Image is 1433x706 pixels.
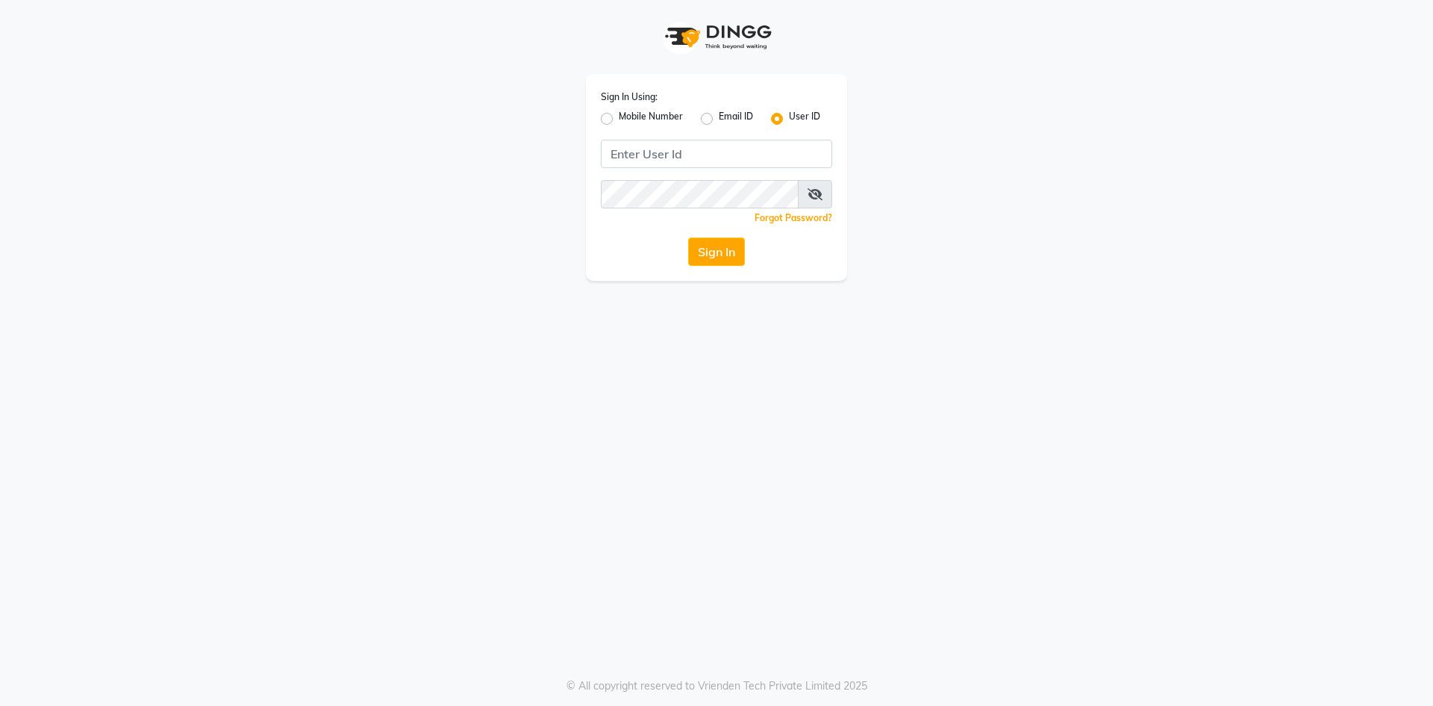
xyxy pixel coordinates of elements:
button: Sign In [688,238,745,266]
label: Sign In Using: [601,90,658,104]
label: Mobile Number [619,110,683,128]
input: Username [601,180,799,208]
label: User ID [789,110,820,128]
a: Forgot Password? [755,212,832,223]
label: Email ID [719,110,753,128]
img: logo1.svg [657,15,776,59]
input: Username [601,140,832,168]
